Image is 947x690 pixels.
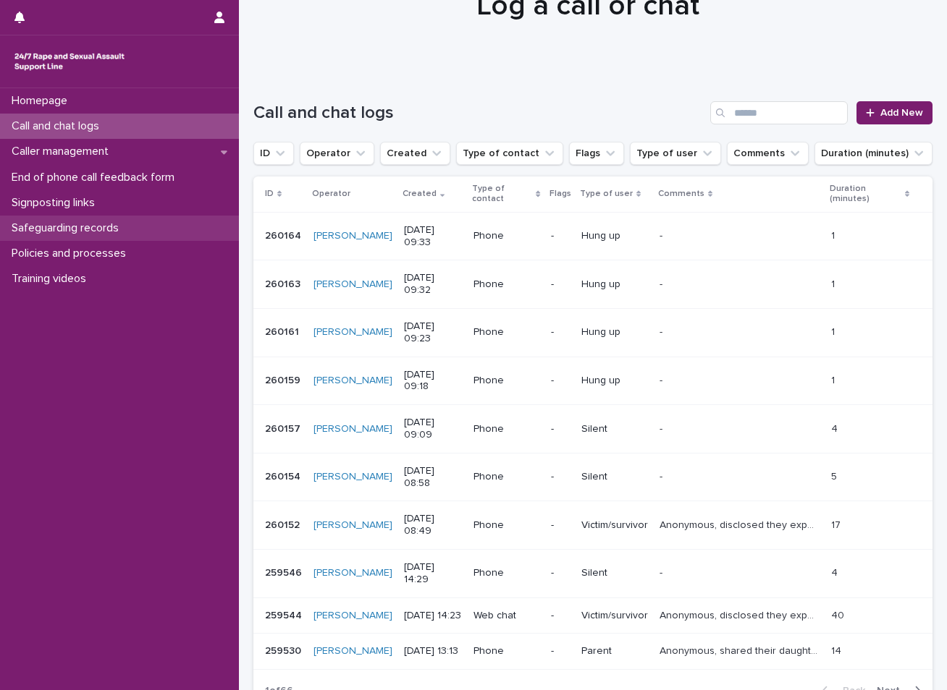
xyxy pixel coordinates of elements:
p: [DATE] 14:29 [404,561,462,586]
tr: 260159260159 [PERSON_NAME] [DATE] 09:18Phone-Hung up-- 11 [253,357,933,405]
p: Silent [581,423,648,435]
p: Comments [658,186,704,202]
p: - [551,423,570,435]
p: Caller management [6,145,120,158]
a: [PERSON_NAME] [313,230,392,242]
tr: 259544259544 [PERSON_NAME] [DATE] 14:23Web chat-Victim/survivorAnonymous, disclosed they experien... [253,597,933,634]
button: Type of user [630,142,721,165]
p: Type of user [580,186,633,202]
img: rhQMoQhaT3yELyF149Cw [12,47,127,76]
p: - [660,564,665,579]
a: Add New [856,101,933,124]
p: [DATE] 09:23 [404,320,462,345]
p: Phone [473,519,539,532]
p: Parent [581,645,648,657]
span: Add New [880,108,923,118]
p: - [660,276,665,291]
p: Phone [473,423,539,435]
p: 259530 [265,642,304,657]
p: 260161 [265,323,302,338]
tr: 260163260163 [PERSON_NAME] [DATE] 09:32Phone-Hung up-- 11 [253,260,933,309]
button: Operator [300,142,374,165]
a: [PERSON_NAME] [313,375,392,387]
a: [PERSON_NAME] [313,423,392,435]
p: 260159 [265,372,303,387]
p: Phone [473,230,539,242]
p: [DATE] 08:49 [404,513,462,537]
p: Phone [473,375,539,387]
p: - [551,610,570,622]
p: 260163 [265,276,303,291]
p: 4 [831,564,841,579]
p: Web chat [473,610,539,622]
tr: 260157260157 [PERSON_NAME] [DATE] 09:09Phone-Silent-- 44 [253,405,933,453]
p: 260154 [265,468,303,483]
p: - [551,567,570,579]
p: - [660,420,665,435]
p: [DATE] 09:18 [404,369,462,393]
p: - [551,519,570,532]
p: Training videos [6,272,98,286]
tr: 259530259530 [PERSON_NAME] [DATE] 13:13Phone-ParentAnonymous, shared their daughter has disclosed... [253,634,933,670]
p: Operator [312,186,350,202]
p: Homepage [6,94,79,108]
p: - [551,645,570,657]
a: [PERSON_NAME] [313,610,392,622]
p: 260152 [265,516,303,532]
p: 1 [831,372,838,387]
a: [PERSON_NAME] [313,278,392,291]
p: Anonymous, shared their daughter has disclosed her experience of S.V that happened few months ago... [660,642,822,657]
button: Type of contact [456,142,563,165]
p: - [551,230,570,242]
p: Type of contact [472,181,533,208]
p: 1 [831,227,838,242]
p: 260164 [265,227,304,242]
input: Search [710,101,848,124]
p: End of phone call feedback form [6,171,186,184]
p: 14 [831,642,844,657]
a: [PERSON_NAME] [313,567,392,579]
p: Flags [550,186,571,202]
a: [PERSON_NAME] [313,519,392,532]
p: Anonymous, disclosed they experienced S.V by dad when they were 5. Visitor explored feelings arou... [660,516,822,532]
p: [DATE] 08:58 [404,465,462,490]
a: [PERSON_NAME] [313,326,392,338]
p: - [660,323,665,338]
p: 4 [831,420,841,435]
p: 1 [831,323,838,338]
p: Victim/survivor [581,519,648,532]
p: - [660,227,665,242]
a: [PERSON_NAME] [313,471,392,483]
p: ID [265,186,274,202]
p: - [551,278,570,291]
p: 5 [831,468,840,483]
p: [DATE] 09:09 [404,417,462,441]
h1: Call and chat logs [253,103,704,124]
button: ID [253,142,294,165]
p: 260157 [265,420,303,435]
p: Duration (minutes) [830,181,901,208]
p: 17 [831,516,843,532]
p: Safeguarding records [6,221,130,235]
button: Duration (minutes) [815,142,933,165]
p: - [551,326,570,338]
p: Hung up [581,230,648,242]
p: [DATE] 09:32 [404,272,462,297]
p: 40 [831,607,847,622]
p: [DATE] 13:13 [404,645,462,657]
button: Comments [727,142,809,165]
p: Hung up [581,278,648,291]
p: Hung up [581,326,648,338]
p: Created [403,186,437,202]
p: 259546 [265,564,305,579]
p: - [551,375,570,387]
tr: 260154260154 [PERSON_NAME] [DATE] 08:58Phone-Silent-- 55 [253,453,933,501]
p: Call and chat logs [6,119,111,133]
p: Phone [473,645,539,657]
p: - [660,372,665,387]
p: Silent [581,567,648,579]
p: Hung up [581,375,648,387]
p: Phone [473,326,539,338]
p: [DATE] 14:23 [404,610,462,622]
